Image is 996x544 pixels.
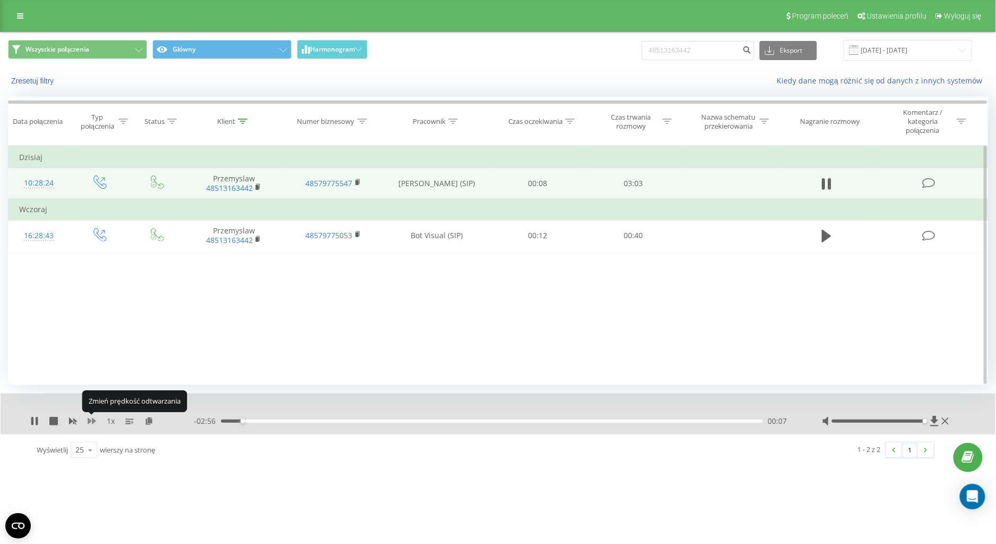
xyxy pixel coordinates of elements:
span: - 02:56 [194,416,221,426]
span: Wyloguj się [944,12,982,20]
input: Wyszukiwanie według numeru [642,41,754,60]
span: wierszy na stronę [100,445,155,455]
div: Komentarz / kategoria połączenia [892,108,954,135]
div: Typ połączenia [79,113,116,131]
button: Harmonogram [297,40,368,59]
span: 00:07 [768,416,787,426]
span: Program poleceń [792,12,848,20]
button: Eksport [760,41,817,60]
a: 1 [902,442,918,457]
button: Open CMP widget [5,513,31,539]
span: 1 x [107,416,115,426]
div: Data połączenia [13,117,63,126]
div: Accessibility label [923,419,927,423]
td: 03:03 [586,168,682,199]
div: 1 - 2 z 2 [858,444,881,455]
td: 00:12 [490,220,586,251]
div: Zmień prędkość odtwarzania [82,391,187,412]
td: Przemyslaw [184,220,284,251]
div: 16:28:43 [19,225,59,246]
div: 10:28:24 [19,173,59,194]
div: Status [144,117,165,126]
td: Wczoraj [8,199,988,220]
td: Bot Visual (SIP) [383,220,490,251]
td: 00:40 [586,220,682,251]
span: Wszystkie połączenia [25,45,89,54]
div: Czas oczekiwania [508,117,563,126]
a: 48579775053 [306,230,353,240]
td: 00:08 [490,168,586,199]
div: 25 [75,445,84,455]
div: Czas trwania rozmowy [603,113,660,131]
div: Klient [217,117,235,126]
span: Ustawienia profilu [867,12,926,20]
a: 48513163442 [206,183,253,193]
a: Kiedy dane mogą różnić się od danych z innych systemów [777,76,988,86]
button: Wszystkie połączenia [8,40,147,59]
a: 48579775547 [306,178,353,188]
td: [PERSON_NAME] (SIP) [383,168,490,199]
div: Open Intercom Messenger [960,484,985,509]
button: Zresetuj filtry [8,76,59,86]
div: Nagranie rozmowy [801,117,861,126]
div: Pracownik [413,117,446,126]
td: Przemyslaw [184,168,284,199]
span: Wyświetlij [37,445,68,455]
td: Dzisiaj [8,147,988,168]
button: Główny [152,40,292,59]
div: Accessibility label [240,419,244,423]
a: 48513163442 [206,235,253,245]
div: Nazwa schematu przekierowania [700,113,757,131]
div: Numer biznesowy [297,117,355,126]
span: Harmonogram [310,46,355,53]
